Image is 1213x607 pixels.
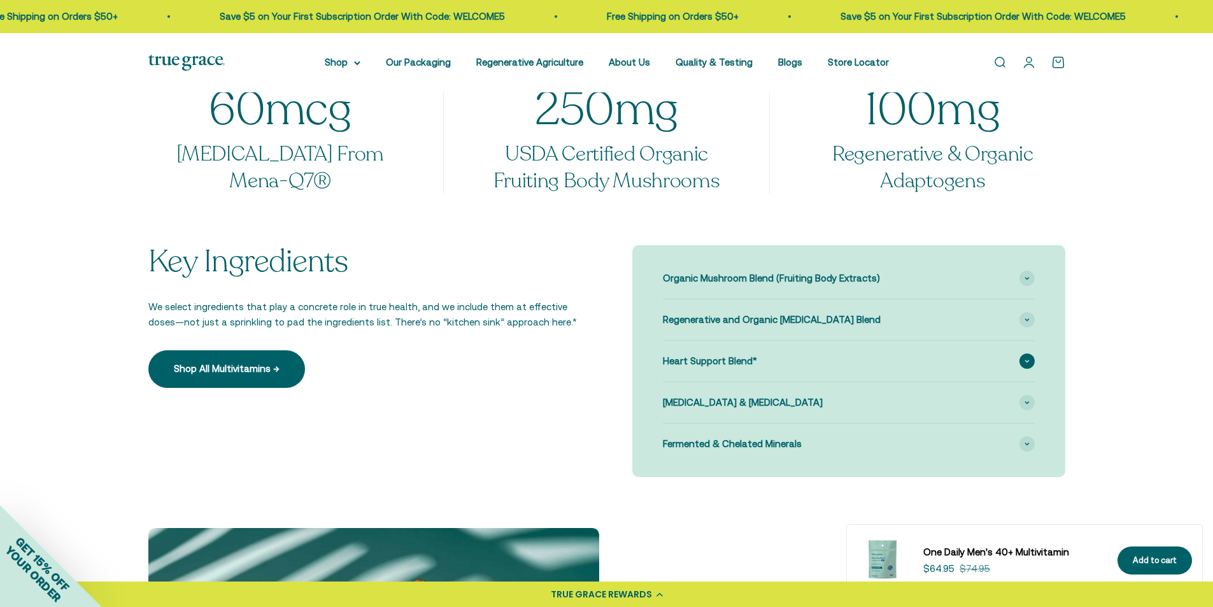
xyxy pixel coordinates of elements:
[1117,546,1192,575] button: Add to cart
[857,535,908,586] img: - Vitamin A, Vitamin D3, and Zinc for immune support* - Coenzyme B Vitamins for energy* - Regener...
[551,588,652,601] div: TRUE GRACE REWARDS
[1133,554,1177,568] div: Add to cart
[663,341,1035,382] summary: Heart Support Blend*
[474,141,739,194] h3: USDA Certified Organic Fruiting Body Mushrooms
[800,87,1065,132] impact-text: mg
[865,87,937,132] span: 100
[923,561,954,576] sale-price: $64.95
[676,57,753,68] a: Quality & Testing
[607,11,739,22] a: Free Shipping on Orders $50+
[386,57,451,68] a: Our Packaging
[663,436,802,452] span: Fermented & Chelated Minerals
[828,57,889,68] a: Store Locator
[148,245,581,279] h2: Key Ingredients
[841,9,1126,24] p: Save $5 on Your First Subscription Order With Code: WELCOME5
[476,57,583,68] a: Regenerative Agriculture
[663,312,881,327] span: Regenerative and Organic [MEDICAL_DATA] Blend
[800,141,1065,194] h3: Regenerative & Organic Adaptogens
[13,534,72,594] span: GET 15% OFF
[609,57,650,68] a: About Us
[923,545,1102,560] a: One Daily Men's 40+ Multivitamin
[663,353,757,369] span: Heart Support Blend*
[3,543,64,604] span: YOUR ORDER
[209,87,265,132] span: 60
[148,350,305,387] a: Shop All Multivitamins →
[325,55,360,70] summary: Shop
[220,9,505,24] p: Save $5 on Your First Subscription Order With Code: WELCOME5
[663,424,1035,464] summary: Fermented & Chelated Minerals
[535,87,614,132] span: 250
[663,299,1035,340] summary: Regenerative and Organic [MEDICAL_DATA] Blend
[778,57,802,68] a: Blogs
[148,141,413,194] h3: [MEDICAL_DATA] From Mena-Q7®
[148,299,581,330] p: We select ingredients that play a concrete role in true health, and we include them at effective ...
[663,382,1035,423] summary: [MEDICAL_DATA] & [MEDICAL_DATA]
[663,271,880,286] span: Organic Mushroom Blend (Fruiting Body Extracts)
[663,258,1035,299] summary: Organic Mushroom Blend (Fruiting Body Extracts)
[663,395,823,410] span: [MEDICAL_DATA] & [MEDICAL_DATA]
[474,87,739,132] impact-text: mg
[148,87,413,132] impact-text: mcg
[960,561,990,576] compare-at-price: $74.95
